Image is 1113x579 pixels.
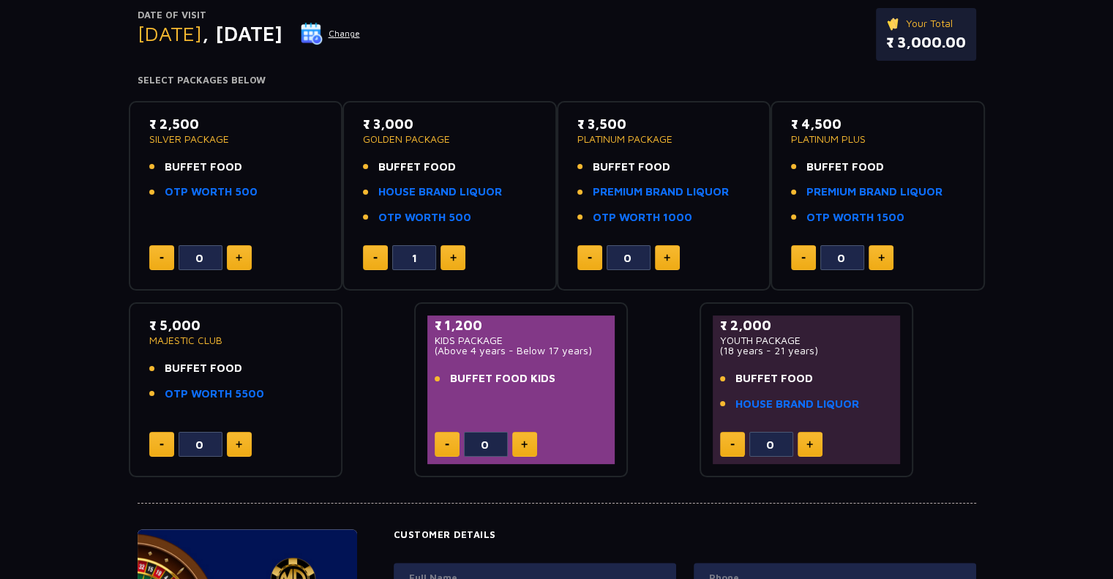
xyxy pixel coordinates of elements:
p: (Above 4 years - Below 17 years) [435,345,608,356]
p: Date of Visit [138,8,361,23]
p: ₹ 2,500 [149,114,323,134]
img: minus [445,444,449,446]
p: PLATINUM PACKAGE [577,134,751,144]
span: BUFFET FOOD [165,159,242,176]
img: plus [664,254,670,261]
h4: Select Packages Below [138,75,976,86]
p: ₹ 5,000 [149,315,323,335]
p: GOLDEN PACKAGE [363,134,536,144]
p: KIDS PACKAGE [435,335,608,345]
p: ₹ 2,000 [720,315,893,335]
span: , [DATE] [202,21,282,45]
h4: Customer Details [394,529,976,541]
span: BUFFET FOOD [735,370,813,387]
a: OTP WORTH 500 [378,209,471,226]
img: minus [160,257,164,259]
p: MAJESTIC CLUB [149,335,323,345]
p: ₹ 3,000.00 [886,31,966,53]
a: OTP WORTH 500 [165,184,258,201]
p: SILVER PACKAGE [149,134,323,144]
a: PREMIUM BRAND LIQUOR [806,184,943,201]
img: plus [236,254,242,261]
img: plus [806,441,813,448]
img: minus [730,444,735,446]
p: ₹ 1,200 [435,315,608,335]
img: plus [521,441,528,448]
p: ₹ 4,500 [791,114,964,134]
img: minus [801,257,806,259]
p: ₹ 3,500 [577,114,751,134]
p: PLATINUM PLUS [791,134,964,144]
img: plus [450,254,457,261]
img: minus [588,257,592,259]
img: plus [878,254,885,261]
span: BUFFET FOOD [378,159,456,176]
span: BUFFET FOOD KIDS [450,370,555,387]
span: BUFFET FOOD [806,159,884,176]
p: ₹ 3,000 [363,114,536,134]
img: minus [373,257,378,259]
a: PREMIUM BRAND LIQUOR [593,184,729,201]
p: (18 years - 21 years) [720,345,893,356]
img: plus [236,441,242,448]
img: minus [160,444,164,446]
p: Your Total [886,15,966,31]
a: HOUSE BRAND LIQUOR [735,396,859,413]
a: OTP WORTH 5500 [165,386,264,403]
a: OTP WORTH 1000 [593,209,692,226]
button: Change [300,22,361,45]
span: BUFFET FOOD [593,159,670,176]
span: [DATE] [138,21,202,45]
a: OTP WORTH 1500 [806,209,904,226]
p: YOUTH PACKAGE [720,335,893,345]
span: BUFFET FOOD [165,360,242,377]
img: ticket [886,15,902,31]
a: HOUSE BRAND LIQUOR [378,184,502,201]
